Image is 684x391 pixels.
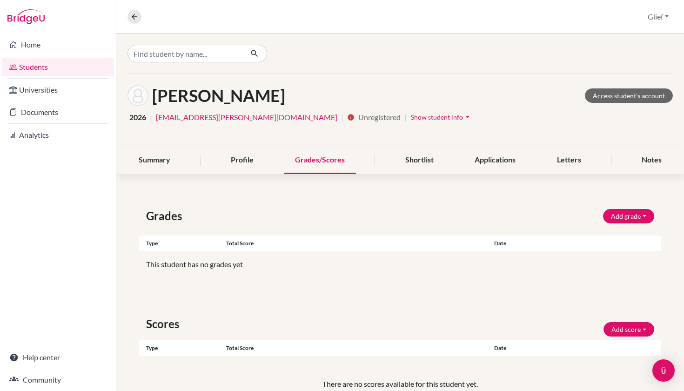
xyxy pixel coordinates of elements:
[7,9,45,24] img: Bridge-U
[410,110,473,124] button: Show student infoarrow_drop_down
[603,209,654,223] button: Add grade
[152,86,285,106] h1: [PERSON_NAME]
[546,147,592,174] div: Letters
[127,147,181,174] div: Summary
[487,239,618,248] div: Date
[487,344,574,352] div: Date
[139,239,226,248] div: Type
[347,114,355,121] i: info
[146,259,654,270] p: This student has no grades yet
[652,359,675,382] div: Open Intercom Messenger
[2,81,114,99] a: Universities
[2,35,114,54] a: Home
[226,239,487,248] div: Total score
[146,208,186,224] span: Grades
[226,344,487,352] div: Total score
[630,147,673,174] div: Notes
[341,112,343,123] span: |
[168,378,632,390] p: There are no scores available for this student yet.
[139,344,226,352] div: Type
[604,322,654,337] button: Add score
[2,126,114,144] a: Analytics
[394,147,445,174] div: Shortlist
[463,112,472,121] i: arrow_drop_down
[150,112,152,123] span: |
[220,147,265,174] div: Profile
[644,8,673,26] button: Glief
[585,88,673,103] a: Access student's account
[2,371,114,389] a: Community
[463,147,527,174] div: Applications
[156,112,337,123] a: [EMAIL_ADDRESS][PERSON_NAME][DOMAIN_NAME]
[2,103,114,121] a: Documents
[146,316,183,332] span: Scores
[411,113,463,121] span: Show student info
[358,112,401,123] span: Unregistered
[404,112,407,123] span: |
[2,58,114,76] a: Students
[129,112,146,123] span: 2026
[284,147,356,174] div: Grades/Scores
[2,348,114,367] a: Help center
[127,85,148,106] img: Emanuelle Alejandro's avatar
[127,45,243,62] input: Find student by name...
